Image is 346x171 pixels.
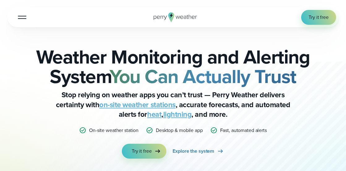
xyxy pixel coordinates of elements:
[173,144,224,159] a: Explore the system
[89,127,139,134] p: On-site weather station
[122,144,167,159] a: Try it free
[147,109,161,120] a: heat
[109,62,296,91] strong: You Can Actually Trust
[156,127,203,134] p: Desktop & mobile app
[309,14,329,21] span: Try it free
[49,90,297,119] p: Stop relying on weather apps you can’t trust — Perry Weather delivers certainty with , accurate f...
[7,47,339,86] h2: Weather Monitoring and Alerting System
[220,127,267,134] p: Fast, automated alerts
[301,10,336,25] a: Try it free
[163,109,192,120] a: lightning
[173,147,214,155] span: Explore the system
[132,147,152,155] span: Try it free
[99,99,176,110] a: on-site weather stations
